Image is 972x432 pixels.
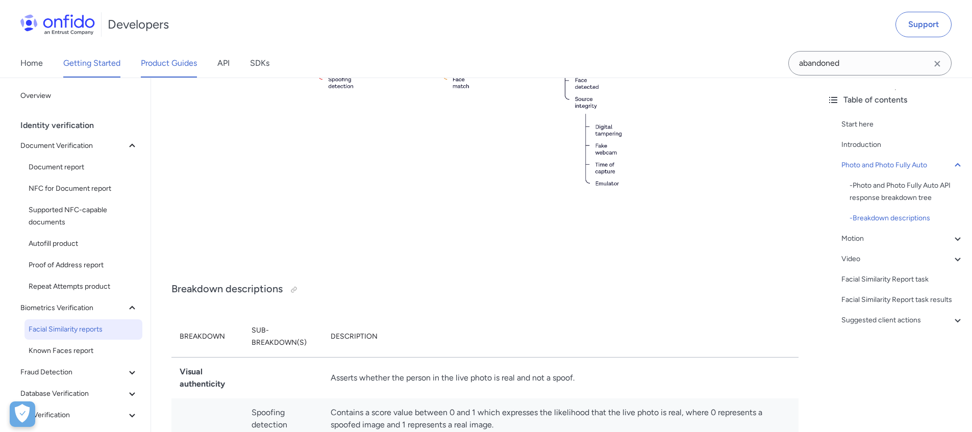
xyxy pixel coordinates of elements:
div: Cookie Preferences [10,401,35,427]
a: Facial Similarity Report task [841,273,964,286]
a: Document report [24,157,142,177]
span: Autofill product [29,238,138,250]
div: - Breakdown descriptions [850,212,964,224]
a: Getting Started [63,49,120,78]
a: Known Faces report [24,341,142,361]
th: Description [322,316,799,358]
a: Introduction [841,139,964,151]
a: Repeat Attempts product [24,276,142,297]
span: Proof of Address report [29,259,138,271]
a: Overview [16,86,142,106]
a: SDKs [250,49,269,78]
a: Proof of Address report [24,255,142,275]
button: Biometrics Verification [16,298,142,318]
a: Motion [841,233,964,245]
span: Repeat Attempts product [29,281,138,293]
div: Table of contents [827,94,964,106]
span: Facial Similarity reports [29,323,138,336]
div: Identity verification [20,115,146,136]
a: Photo and Photo Fully Auto [841,159,964,171]
a: Facial Similarity Report task results [841,294,964,306]
a: Autofill product [24,234,142,254]
div: - Photo and Photo Fully Auto API response breakdown tree [850,180,964,204]
span: Fraud Detection [20,366,126,378]
span: Document report [29,161,138,173]
a: Start here [841,118,964,131]
img: Onfido Logo [20,14,95,35]
td: Asserts whether the person in the live photo is real and not a spoof. [322,357,799,398]
a: -Photo and Photo Fully Auto API response breakdown tree [850,180,964,204]
a: Suggested client actions [841,314,964,326]
th: Sub-breakdown(s) [243,316,322,358]
a: API [217,49,230,78]
button: Database Verification [16,384,142,404]
h3: Breakdown descriptions [171,282,799,298]
a: NFC for Document report [24,179,142,199]
button: Document Verification [16,136,142,156]
a: Facial Similarity reports [24,319,142,340]
span: Document Verification [20,140,126,152]
input: Onfido search input field [788,51,952,75]
h1: Developers [108,16,169,33]
span: Biometrics Verification [20,302,126,314]
span: eID Verification [20,409,126,421]
a: Product Guides [141,49,197,78]
span: Overview [20,90,138,102]
span: Supported NFC-capable documents [29,204,138,228]
span: Known Faces report [29,345,138,357]
a: Supported NFC-capable documents [24,200,142,233]
button: Open Preferences [10,401,35,427]
strong: Visual authenticity [180,367,225,389]
a: Home [20,49,43,78]
a: -Breakdown descriptions [850,212,964,224]
th: Breakdown [171,316,243,358]
span: Database Verification [20,388,126,400]
a: Support [895,12,952,37]
button: Fraud Detection [16,362,142,383]
span: NFC for Document report [29,183,138,195]
button: eID Verification [16,405,142,425]
a: Video [841,253,964,265]
svg: Clear search field button [931,58,943,70]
